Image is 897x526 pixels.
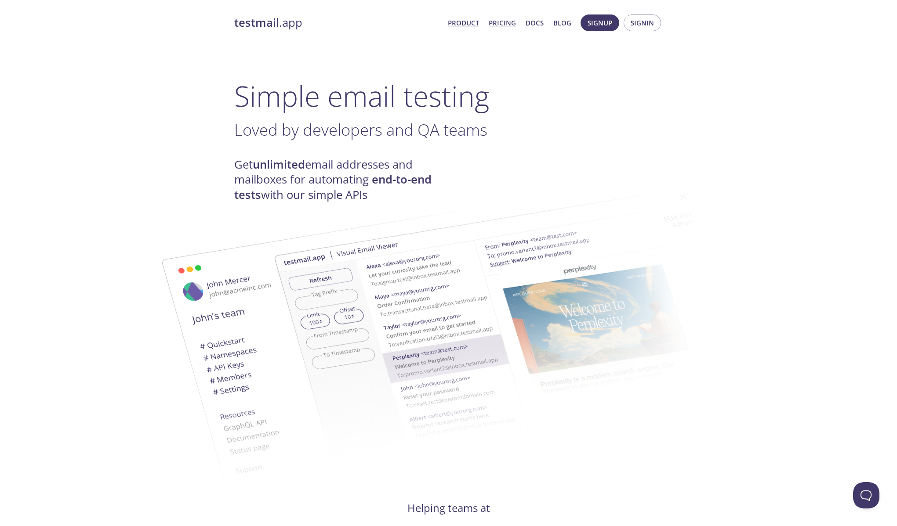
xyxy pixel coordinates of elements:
[631,17,654,29] span: Signin
[234,157,449,202] h4: Get email addresses and mailboxes for automating with our simple APIs
[234,172,432,202] strong: end-to-end tests
[853,482,879,508] iframe: Help Scout Beacon - Open
[581,14,619,31] button: Signup
[274,175,748,472] img: testmail-email-viewer
[253,157,305,172] strong: unlimited
[234,15,279,30] strong: testmail
[588,17,612,29] span: Signup
[624,14,661,31] button: Signin
[129,203,603,501] img: testmail-email-viewer
[448,17,479,29] a: Product
[234,15,441,30] a: testmail.app
[489,17,516,29] a: Pricing
[553,17,571,29] a: Blog
[234,501,663,515] h4: Helping teams at
[526,17,544,29] a: Docs
[234,119,487,141] span: Loved by developers and QA teams
[234,79,663,113] h1: Simple email testing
